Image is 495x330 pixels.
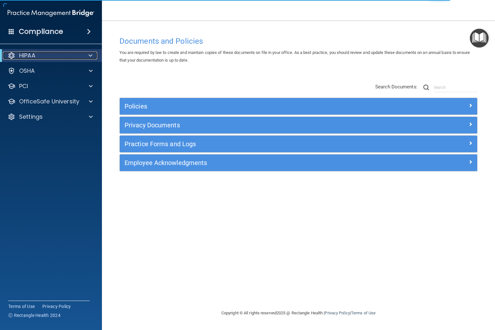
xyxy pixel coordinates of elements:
[8,82,93,90] a: PCI
[19,98,79,105] p: OfficeSafe University
[19,67,35,75] p: OSHA
[125,103,383,110] h5: Policies
[8,52,92,59] a: HIPAA
[423,85,429,90] img: ic-search.3b580494.png
[351,311,376,315] a: Terms of Use
[125,139,472,149] a: Practice Forms and Logs
[125,120,472,130] a: Privacy Documents
[8,67,93,75] a: OSHA
[19,27,63,36] h4: Compliance
[125,101,472,111] a: Policies
[119,50,470,63] span: You are required by law to create and maintain copies of these documents on file in your office. ...
[470,29,489,48] button: Open Resource Center
[125,159,383,166] h5: Employee Acknowledgments
[375,84,418,90] span: Search Documents:
[119,37,477,45] h4: Documents and Policies
[19,113,43,121] p: Settings
[8,113,93,121] a: Settings
[182,303,415,323] div: Copyright © All rights reserved 2025 @ Rectangle Health | |
[8,312,61,319] span: Ⓒ Rectangle Health 2024
[42,303,71,310] a: Privacy Policy
[125,140,383,147] h5: Practice Forms and Logs
[8,98,93,105] a: OfficeSafe University
[8,303,35,310] a: Terms of Use
[125,122,383,129] h5: Privacy Documents
[434,83,477,92] input: Search
[19,52,35,59] p: HIPAA
[325,311,350,315] a: Privacy Policy
[125,158,472,168] a: Employee Acknowledgments
[19,82,28,90] p: PCI
[8,7,94,19] img: PMB logo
